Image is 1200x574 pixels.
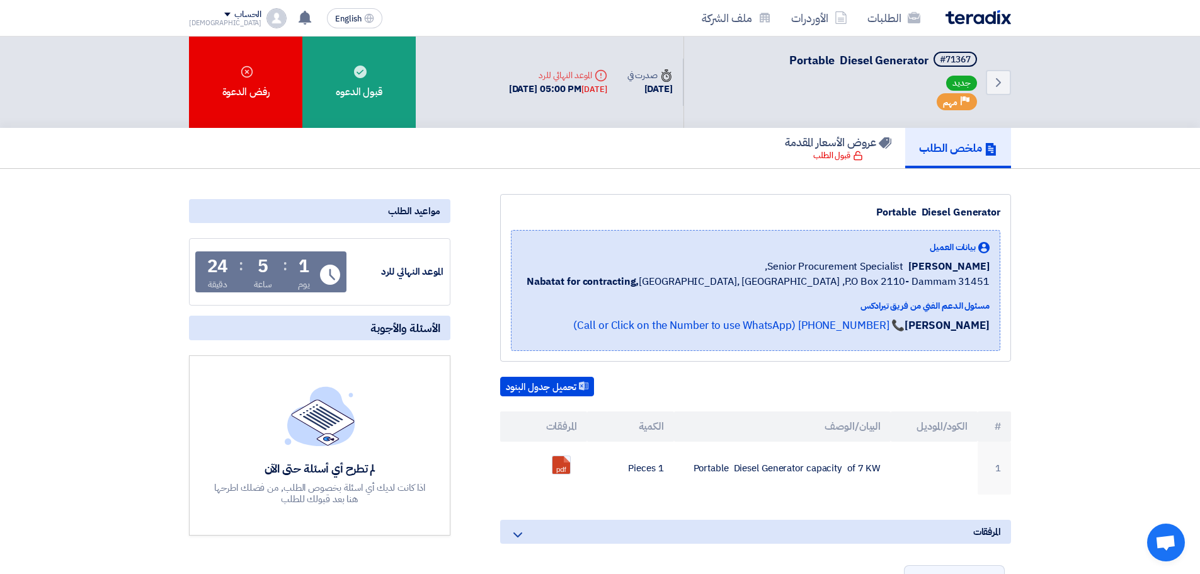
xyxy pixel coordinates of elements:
img: empty_state_list.svg [285,386,355,445]
h5: عروض الأسعار المقدمة [785,135,891,149]
th: الكود/الموديل [891,411,978,442]
span: Portable Diesel Generator [789,52,929,69]
a: Genset_Sample_1757510331578.pdf [552,456,653,532]
div: 1 [299,258,309,275]
div: : [239,254,243,277]
div: صدرت في [627,69,673,82]
div: مواعيد الطلب [189,199,450,223]
h5: ملخص الطلب [919,141,997,155]
div: الموعد النهائي للرد [349,265,443,279]
div: قبول الدعوه [302,37,416,128]
div: [DATE] 05:00 PM [509,82,607,96]
div: #71367 [940,55,971,64]
span: مهم [943,96,957,108]
div: يوم [298,278,310,291]
div: Open chat [1147,524,1185,561]
div: دقيقة [208,278,227,291]
th: البيان/الوصف [674,411,891,442]
a: الأوردرات [781,3,857,33]
div: الحساب [234,9,261,20]
span: English [335,14,362,23]
div: 24 [207,258,229,275]
button: English [327,8,382,28]
div: اذا كانت لديك أي اسئلة بخصوص الطلب, من فضلك اطرحها هنا بعد قبولك للطلب [213,482,427,505]
img: profile_test.png [266,8,287,28]
div: مسئول الدعم الفني من فريق تيرادكس [527,299,990,313]
div: 5 [258,258,268,275]
div: الموعد النهائي للرد [509,69,607,82]
div: : [283,254,287,277]
div: Portable Diesel Generator [511,205,1000,220]
b: Nabatat for contracting, [527,274,639,289]
div: [DEMOGRAPHIC_DATA] [189,20,261,26]
span: [PERSON_NAME] [908,259,990,274]
span: المرفقات [973,525,1001,539]
span: Senior Procurement Specialist, [765,259,903,274]
h5: Portable Diesel Generator [789,52,980,69]
span: الأسئلة والأجوبة [370,321,440,335]
span: [GEOGRAPHIC_DATA], [GEOGRAPHIC_DATA] ,P.O Box 2110- Dammam 31451 [527,274,990,289]
a: الطلبات [857,3,930,33]
a: ملف الشركة [692,3,781,33]
img: Teradix logo [946,10,1011,25]
div: لم تطرح أي أسئلة حتى الآن [213,461,427,476]
div: رفض الدعوة [189,37,302,128]
a: 📞 [PHONE_NUMBER] (Call or Click on the Number to use WhatsApp) [573,318,905,333]
strong: [PERSON_NAME] [905,318,990,333]
div: ساعة [254,278,272,291]
th: الكمية [587,411,674,442]
div: قبول الطلب [813,149,863,162]
a: ملخص الطلب [905,128,1011,168]
a: عروض الأسعار المقدمة قبول الطلب [771,128,905,168]
th: # [978,411,1011,442]
div: [DATE] [627,82,673,96]
span: بيانات العميل [930,241,976,254]
span: جديد [946,76,977,91]
td: 1 [978,442,1011,495]
div: [DATE] [581,83,607,96]
th: المرفقات [500,411,587,442]
td: 1 Pieces [587,442,674,495]
button: تحميل جدول البنود [500,377,594,397]
td: Portable Diesel Generator capacity of 7 KW [674,442,891,495]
